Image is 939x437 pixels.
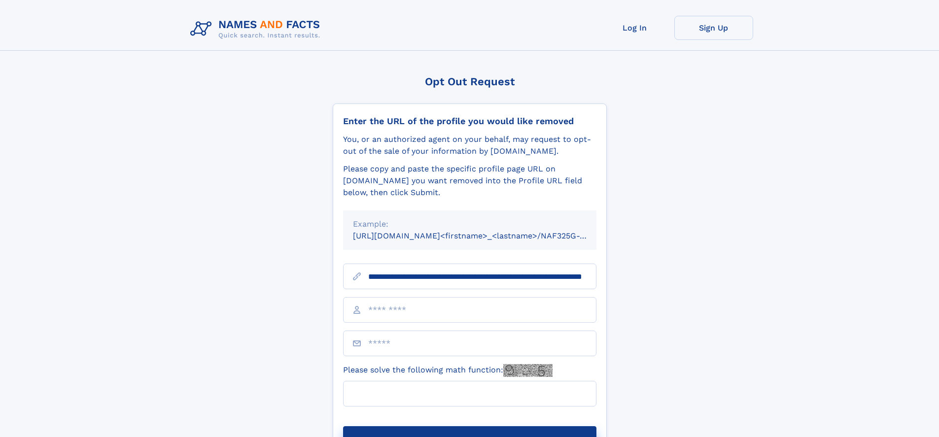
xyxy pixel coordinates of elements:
[343,134,596,157] div: You, or an authorized agent on your behalf, may request to opt-out of the sale of your informatio...
[343,163,596,199] div: Please copy and paste the specific profile page URL on [DOMAIN_NAME] you want removed into the Pr...
[353,218,587,230] div: Example:
[353,231,615,240] small: [URL][DOMAIN_NAME]<firstname>_<lastname>/NAF325G-xxxxxxxx
[333,75,607,88] div: Opt Out Request
[674,16,753,40] a: Sign Up
[186,16,328,42] img: Logo Names and Facts
[595,16,674,40] a: Log In
[343,364,553,377] label: Please solve the following math function:
[343,116,596,127] div: Enter the URL of the profile you would like removed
